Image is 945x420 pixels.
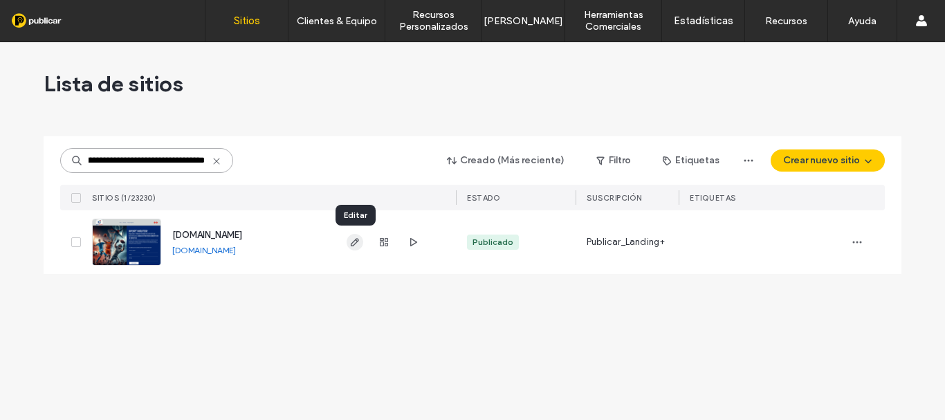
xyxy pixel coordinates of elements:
label: Ayuda [848,15,877,27]
label: Sitios [234,15,260,27]
span: SITIOS (1/23230) [92,193,156,203]
a: [DOMAIN_NAME] [172,230,242,240]
label: Herramientas Comerciales [565,9,661,33]
span: ESTADO [467,193,500,203]
button: Crear nuevo sitio [771,149,885,172]
span: Suscripción [587,193,642,203]
label: Recursos [765,15,807,27]
button: Etiquetas [650,149,732,172]
div: Editar [336,205,376,226]
label: [PERSON_NAME] [484,15,563,27]
label: Clientes & Equipo [297,15,377,27]
span: Lista de sitios [44,70,183,98]
div: Publicado [472,236,513,248]
label: Recursos Personalizados [385,9,481,33]
a: [DOMAIN_NAME] [172,245,236,255]
span: ETIQUETAS [690,193,736,203]
span: Publicar_Landing+ [587,235,665,249]
button: Filtro [582,149,645,172]
label: Estadísticas [674,15,733,27]
span: Ayuda [30,10,68,22]
button: Creado (Más reciente) [435,149,577,172]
